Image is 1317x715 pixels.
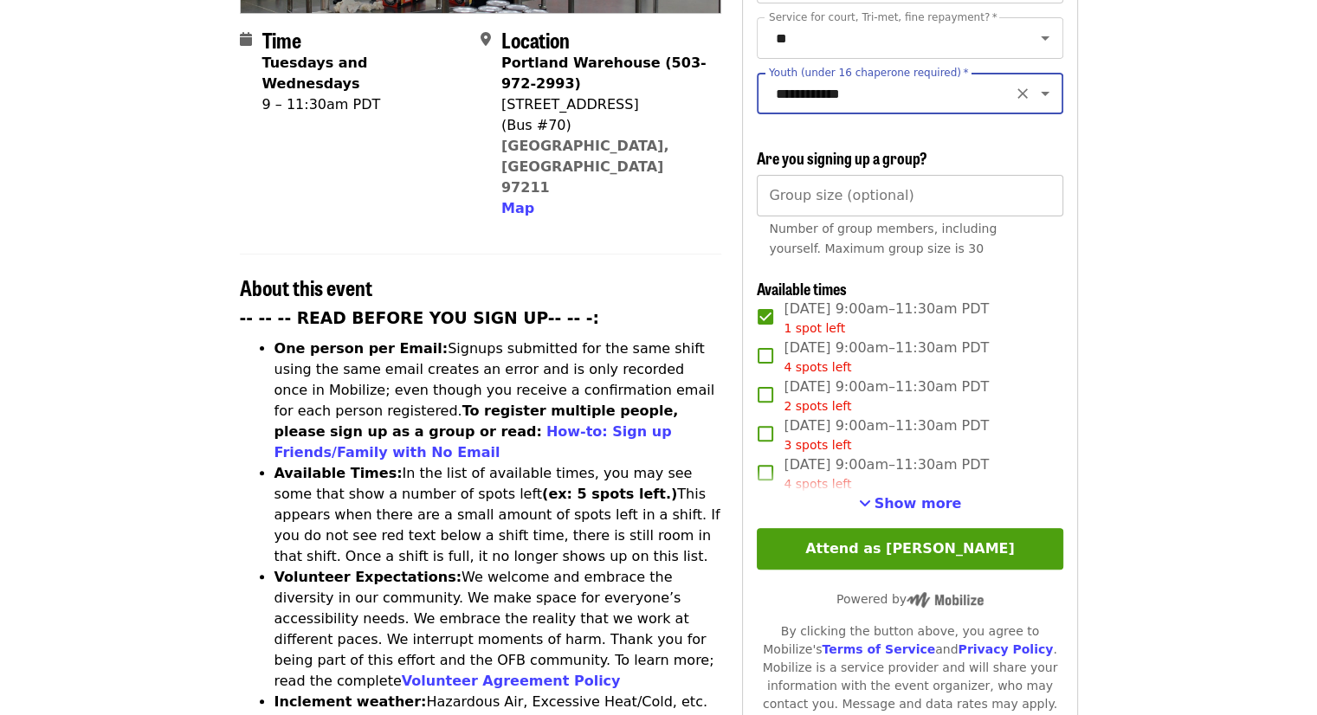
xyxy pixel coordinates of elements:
[907,592,984,608] img: Powered by Mobilize
[958,642,1053,656] a: Privacy Policy
[875,495,962,512] span: Show more
[240,31,252,48] i: calendar icon
[757,175,1062,216] input: [object Object]
[784,377,989,415] span: [DATE] 9:00am–11:30am PDT
[262,55,368,92] strong: Tuesdays and Wednesdays
[784,338,989,377] span: [DATE] 9:00am–11:30am PDT
[274,338,722,463] li: Signups submitted for the same shift using the same email creates an error and is only recorded o...
[822,642,935,656] a: Terms of Service
[240,309,600,327] strong: -- -- -- READ BEFORE YOU SIGN UP-- -- -:
[501,115,707,136] div: (Bus #70)
[784,454,989,493] span: [DATE] 9:00am–11:30am PDT
[784,477,851,491] span: 4 spots left
[274,340,449,357] strong: One person per Email:
[784,299,989,338] span: [DATE] 9:00am–11:30am PDT
[784,415,989,454] span: [DATE] 9:00am–11:30am PDT
[784,321,845,335] span: 1 spot left
[501,200,534,216] span: Map
[274,465,403,481] strong: Available Times:
[1033,26,1057,50] button: Open
[769,12,997,23] label: Service for court, Tri-met, fine repayment?
[757,146,927,169] span: Are you signing up a group?
[1010,81,1035,106] button: Clear
[769,222,997,255] span: Number of group members, including yourself. Maximum group size is 30
[481,31,491,48] i: map-marker-alt icon
[274,569,462,585] strong: Volunteer Expectations:
[757,277,847,300] span: Available times
[542,486,677,502] strong: (ex: 5 spots left.)
[274,463,722,567] li: In the list of available times, you may see some that show a number of spots left This appears wh...
[274,693,427,710] strong: Inclement weather:
[757,528,1062,570] button: Attend as [PERSON_NAME]
[402,673,621,689] a: Volunteer Agreement Policy
[262,94,467,115] div: 9 – 11:30am PDT
[501,94,707,115] div: [STREET_ADDRESS]
[859,493,962,514] button: See more timeslots
[769,68,968,78] label: Youth (under 16 chaperone required)
[274,423,672,461] a: How-to: Sign up Friends/Family with No Email
[784,360,851,374] span: 4 spots left
[240,272,372,302] span: About this event
[501,198,534,219] button: Map
[262,24,301,55] span: Time
[501,55,707,92] strong: Portland Warehouse (503-972-2993)
[784,399,851,413] span: 2 spots left
[836,592,984,606] span: Powered by
[784,438,851,452] span: 3 spots left
[1033,81,1057,106] button: Open
[274,567,722,692] li: We welcome and embrace the diversity in our community. We make space for everyone’s accessibility...
[501,24,570,55] span: Location
[274,403,679,440] strong: To register multiple people, please sign up as a group or read:
[501,138,669,196] a: [GEOGRAPHIC_DATA], [GEOGRAPHIC_DATA] 97211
